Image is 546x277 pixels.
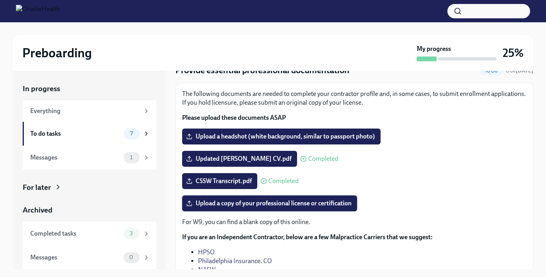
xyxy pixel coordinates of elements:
[182,151,297,167] label: Updated [PERSON_NAME] CV.pdf
[182,218,527,226] p: For W9, you can find a blank copy of this online.
[182,129,381,144] label: Upload a headshot (white background, similar to passport photo)
[188,133,375,140] span: Upload a headshot (white background, similar to passport photo)
[182,114,286,121] strong: Please upload these documents ASAP
[23,100,156,122] a: Everything
[125,154,137,160] span: 1
[23,122,156,146] a: To do tasks7
[503,46,524,60] h3: 25%
[188,199,352,207] span: Upload a copy of your professional license or certification
[22,45,92,61] h2: Preboarding
[30,129,120,138] div: To do tasks
[198,257,272,265] a: Philadelphia Insurance. CO
[124,254,138,260] span: 0
[268,178,299,184] span: Completed
[198,266,216,273] a: NASW
[182,90,527,107] p: The following documents are needed to complete your contractor profile and, in some cases, to sub...
[308,156,338,162] span: Completed
[23,84,156,94] a: In progress
[516,67,533,74] strong: [DATE]
[23,222,156,246] a: Completed tasks3
[198,248,215,256] a: HPSO
[30,253,120,262] div: Messages
[23,182,51,193] div: For later
[23,182,156,193] a: For later
[16,5,60,18] img: CharlieHealth
[30,229,120,238] div: Completed tasks
[506,67,533,74] span: Due
[188,177,252,185] span: CSSW Transcript.pdf
[30,107,140,115] div: Everything
[23,205,156,215] a: Archived
[417,45,451,53] strong: My progress
[182,173,257,189] label: CSSW Transcript.pdf
[125,131,138,137] span: 7
[30,153,120,162] div: Messages
[23,146,156,170] a: Messages1
[188,155,291,163] span: Updated [PERSON_NAME] CV.pdf
[182,233,433,241] strong: If you are an Independent Contractor, below are a few Malpractice Carriers that we suggest:
[182,195,357,211] label: Upload a copy of your professional license or certification
[125,230,138,236] span: 3
[23,246,156,269] a: Messages0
